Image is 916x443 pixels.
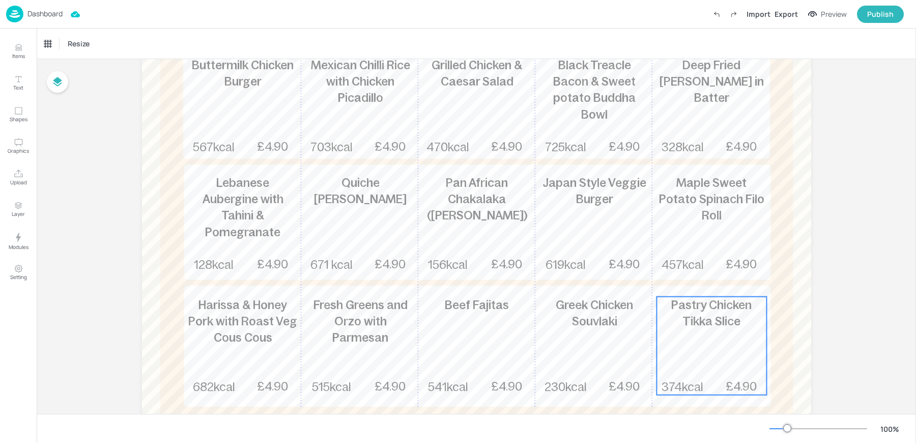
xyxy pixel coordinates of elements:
[312,380,351,394] span: 515kcal
[545,141,586,154] span: 725kcal
[662,258,704,271] span: 457kcal
[877,424,902,434] div: 100 %
[556,298,633,328] span: Greek Chicken Souvlaki
[427,176,527,222] span: Pan African Chakalaka ([PERSON_NAME])
[428,258,468,271] span: 156kcal
[821,9,847,20] div: Preview
[6,6,23,22] img: logo-86c26b7e.jpg
[311,59,410,104] span: Mexican Chilli Rice with Chicken Picadillo
[188,298,297,344] span: Harissa & Honey Pork with Roast Veg Cous Cous
[257,380,288,393] span: £4.90
[203,176,283,239] span: Lebanese Aubergine with Tahini & Pomegranate
[193,380,235,394] span: 682kcal
[426,141,469,154] span: 470kcal
[609,380,640,393] span: £4.90
[867,9,894,20] div: Publish
[857,6,904,23] button: Publish
[432,59,522,88] span: Grilled Chicken & Caesar Salad
[491,140,522,153] span: £4.90
[491,258,522,271] span: £4.90
[725,6,742,23] label: Redo (Ctrl + Y)
[445,298,509,312] span: Beef Fajitas
[609,140,640,153] span: £4.90
[542,176,646,206] span: Japan Style Veggie Burger
[314,176,407,206] span: Quiche [PERSON_NAME]
[747,9,770,19] div: Import
[708,6,725,23] label: Undo (Ctrl + Z)
[375,258,406,271] span: £4.90
[193,141,235,154] span: 567kcal
[553,59,636,121] span: Black Treacle Bacon & Sweet potato Buddha Bowl
[428,380,468,394] span: 541kcal
[662,380,703,394] span: 374kcal
[671,298,752,328] span: Pastry Chicken Tikka Slice
[375,140,406,153] span: £4.90
[659,176,764,222] span: Maple Sweet Potato Spinach Filo Roll
[726,258,757,271] span: £4.90
[310,258,353,271] span: 671 kcal
[375,380,406,393] span: £4.90
[660,59,764,104] span: Deep Fried [PERSON_NAME] in Batter
[726,140,757,153] span: £4.90
[310,141,353,154] span: 703kcal
[545,380,587,394] span: 230kcal
[662,141,704,154] span: 328kcal
[66,38,92,49] span: Resize
[27,10,63,17] p: Dashboard
[194,258,234,271] span: 128kcal
[609,258,640,271] span: £4.90
[192,59,294,88] span: Buttermilk Chicken Burger
[313,298,408,344] span: Fresh Greens and Orzo with Parmesan
[257,140,288,153] span: £4.90
[491,380,522,393] span: £4.90
[257,258,288,271] span: £4.90
[775,9,798,19] div: Export
[546,258,586,271] span: 619kcal
[802,7,853,22] button: Preview
[726,380,757,393] span: £4.90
